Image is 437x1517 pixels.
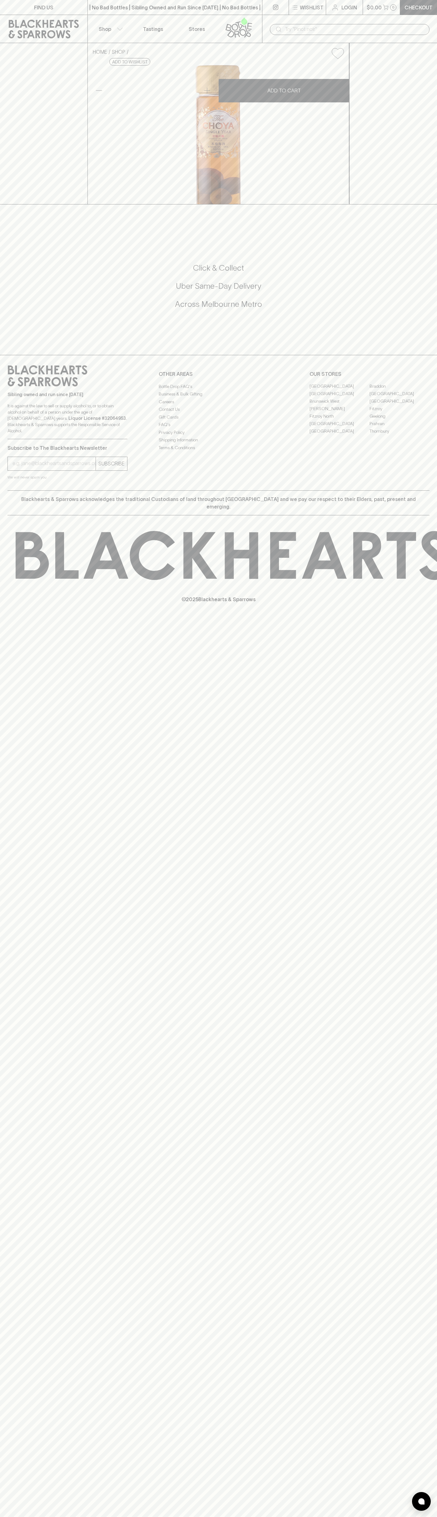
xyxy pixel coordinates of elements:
a: Gift Cards [159,413,279,421]
a: Business & Bulk Gifting [159,390,279,398]
a: FAQ's [159,421,279,429]
a: Terms & Conditions [159,444,279,451]
p: Login [341,4,357,11]
a: [GEOGRAPHIC_DATA] [310,420,370,428]
a: Tastings [131,15,175,43]
a: Bottle Drop FAQ's [159,383,279,390]
a: [GEOGRAPHIC_DATA] [310,383,370,390]
a: Contact Us [159,406,279,413]
a: Braddon [370,383,430,390]
a: [GEOGRAPHIC_DATA] [310,428,370,435]
p: SUBSCRIBE [98,460,125,467]
a: Careers [159,398,279,405]
img: bubble-icon [418,1498,425,1505]
p: Sibling owned and run since [DATE] [7,391,127,398]
strong: Liquor License #32064953 [68,416,126,421]
div: Call to action block [7,238,430,342]
p: We will never spam you [7,474,127,480]
a: HOME [93,49,107,55]
a: Geelong [370,413,430,420]
p: ADD TO CART [267,87,301,94]
p: OTHER AREAS [159,370,279,378]
h5: Click & Collect [7,263,430,273]
a: Stores [175,15,219,43]
p: Wishlist [300,4,324,11]
p: Stores [189,25,205,33]
h5: Uber Same-Day Delivery [7,281,430,291]
a: SHOP [112,49,125,55]
p: 0 [392,6,395,9]
p: It is against the law to sell or supply alcohol to, or to obtain alcohol on behalf of a person un... [7,403,127,434]
input: e.g. jane@blackheartsandsparrows.com.au [12,459,96,469]
p: OUR STORES [310,370,430,378]
button: Add to wishlist [329,46,346,61]
a: [GEOGRAPHIC_DATA] [370,398,430,405]
p: Tastings [143,25,163,33]
a: Privacy Policy [159,429,279,436]
button: Add to wishlist [109,58,150,66]
a: Brunswick West [310,398,370,405]
a: [GEOGRAPHIC_DATA] [310,390,370,398]
h5: Across Melbourne Metro [7,299,430,309]
a: Fitzroy [370,405,430,413]
p: Shop [99,25,111,33]
a: Shipping Information [159,436,279,444]
p: Subscribe to The Blackhearts Newsletter [7,444,127,452]
p: Blackhearts & Sparrows acknowledges the traditional Custodians of land throughout [GEOGRAPHIC_DAT... [12,495,425,510]
img: 19794.png [88,64,349,204]
a: [GEOGRAPHIC_DATA] [370,390,430,398]
p: FIND US [34,4,53,11]
a: [PERSON_NAME] [310,405,370,413]
button: Shop [88,15,132,43]
a: Fitzroy North [310,413,370,420]
p: $0.00 [367,4,382,11]
button: ADD TO CART [219,79,349,102]
input: Try "Pinot noir" [285,24,425,34]
a: Prahran [370,420,430,428]
button: SUBSCRIBE [96,457,127,470]
p: Checkout [405,4,433,11]
a: Thornbury [370,428,430,435]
